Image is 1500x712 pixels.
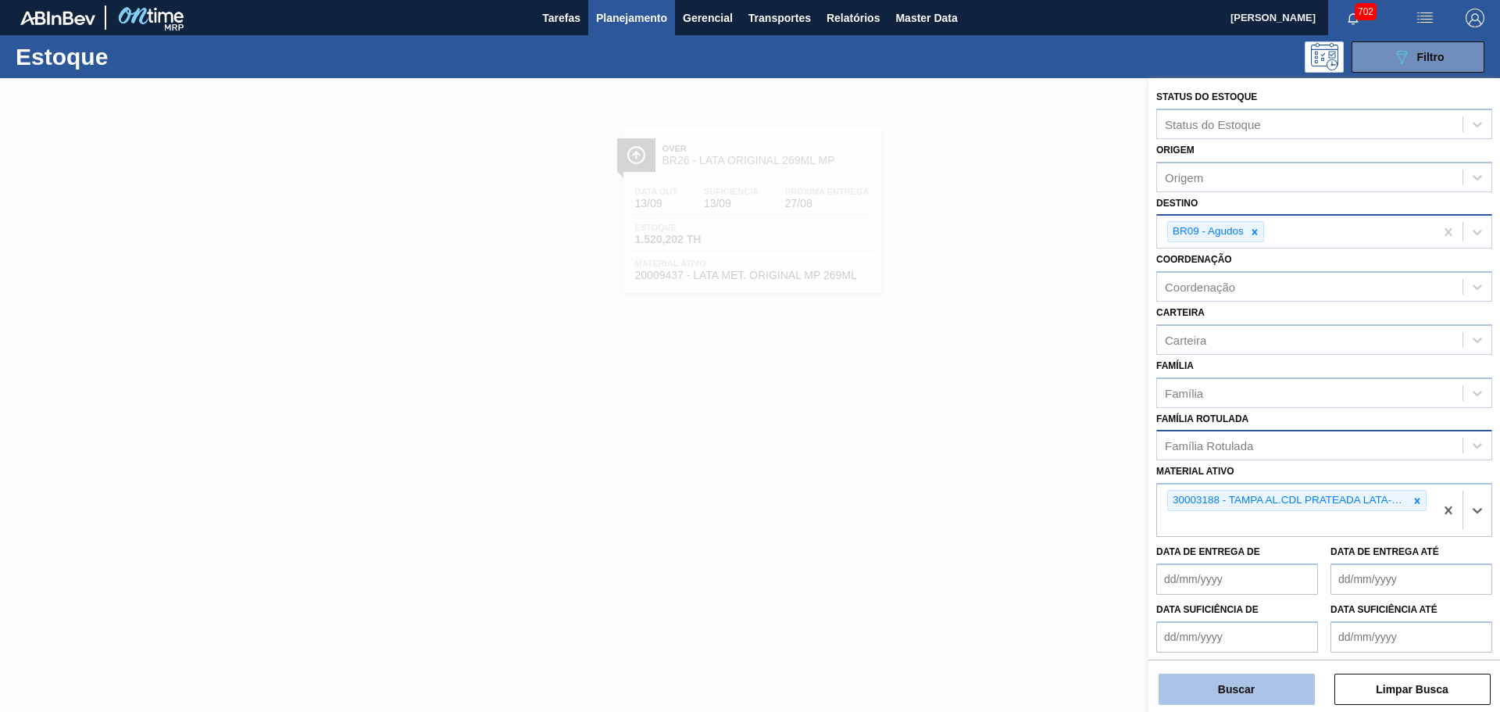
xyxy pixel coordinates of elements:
[1168,222,1246,242] div: BR09 - Agudos
[1165,386,1203,399] div: Família
[1330,564,1492,595] input: dd/mm/yyyy
[1328,7,1378,29] button: Notificações
[1165,117,1261,131] div: Status do Estoque
[683,9,733,27] span: Gerencial
[596,9,667,27] span: Planejamento
[1156,621,1318,653] input: dd/mm/yyyy
[1156,413,1248,424] label: Família Rotulada
[1330,546,1439,557] label: Data de Entrega até
[1165,439,1253,453] div: Família Rotulada
[1417,51,1445,63] span: Filtro
[1156,145,1195,156] label: Origem
[1156,604,1259,615] label: Data suficiência de
[1330,621,1492,653] input: dd/mm/yyyy
[1352,41,1484,73] button: Filtro
[1156,198,1198,209] label: Destino
[827,9,880,27] span: Relatórios
[1305,41,1344,73] div: Pogramando: nenhum usuário selecionado
[1156,307,1205,318] label: Carteira
[1156,564,1318,595] input: dd/mm/yyyy
[1165,281,1235,294] div: Coordenação
[1156,91,1257,102] label: Status do Estoque
[1168,491,1409,510] div: 30003188 - TAMPA AL.CDL PRATEADA LATA-AUTOMATICA
[1330,604,1437,615] label: Data suficiência até
[20,11,95,25] img: TNhmsLtSVTkK8tSr43FrP2fwEKptu5GPRR3wAAAABJRU5ErkJggg==
[748,9,811,27] span: Transportes
[1165,170,1203,184] div: Origem
[1156,254,1232,265] label: Coordenação
[16,48,249,66] h1: Estoque
[1416,9,1434,27] img: userActions
[542,9,580,27] span: Tarefas
[1156,546,1260,557] label: Data de Entrega de
[1165,333,1206,346] div: Carteira
[1156,360,1194,371] label: Família
[1355,3,1377,20] span: 702
[895,9,957,27] span: Master Data
[1466,9,1484,27] img: Logout
[1156,466,1234,477] label: Material ativo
